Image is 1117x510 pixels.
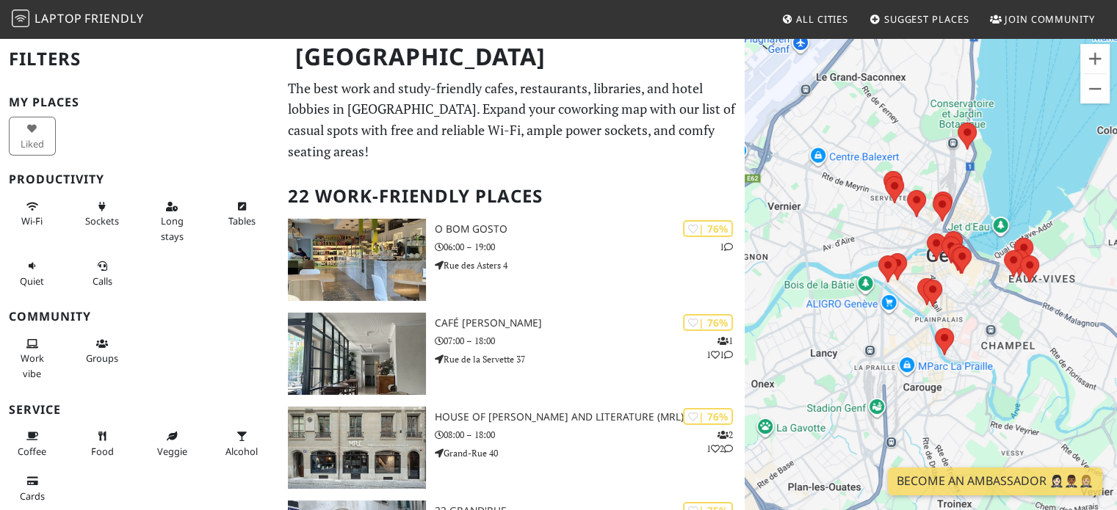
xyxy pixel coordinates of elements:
[279,219,745,301] a: O Bom Gosto | 76% 1 O Bom Gosto 06:00 – 19:00 Rue des Asters 4
[12,10,29,27] img: LaptopFriendly
[161,214,184,242] span: Long stays
[683,220,733,237] div: | 76%
[9,254,56,293] button: Quiet
[228,214,256,227] span: Work-friendly tables
[21,214,43,227] span: Stable Wi-Fi
[9,37,270,81] h2: Filters
[85,214,119,227] span: Power sockets
[884,12,969,26] span: Suggest Places
[225,445,258,458] span: Alcohol
[218,194,265,233] button: Tables
[79,424,126,463] button: Food
[283,37,742,77] h1: [GEOGRAPHIC_DATA]
[888,467,1102,495] a: Become an Ambassador 🤵🏻‍♀️🤵🏾‍♂️🤵🏼‍♀️
[1005,12,1095,26] span: Join Community
[683,314,733,331] div: | 76%
[148,194,195,248] button: Long stays
[706,334,733,362] p: 1 1 1
[1080,74,1110,103] button: Verkleinern
[9,310,270,324] h3: Community
[984,6,1101,32] a: Join Community
[9,194,56,233] button: Wi-Fi
[435,446,745,460] p: Grand-Rue 40
[288,313,425,395] img: Café Bourdon
[435,411,745,423] h3: House of [PERSON_NAME] and Literature (MRL)
[93,274,112,288] span: Video/audio calls
[288,78,736,162] p: The best work and study-friendly cafes, restaurants, libraries, and hotel lobbies in [GEOGRAPHIC_...
[720,240,733,254] p: 1
[9,403,270,417] h3: Service
[9,332,56,385] button: Work vibe
[218,424,265,463] button: Alcohol
[288,174,736,219] h2: 22 Work-Friendly Places
[148,424,195,463] button: Veggie
[435,428,745,442] p: 08:00 – 18:00
[20,274,44,288] span: Quiet
[796,12,848,26] span: All Cities
[9,95,270,109] h3: My Places
[18,445,46,458] span: Coffee
[20,489,45,503] span: Credit cards
[706,428,733,456] p: 2 1 2
[12,7,144,32] a: LaptopFriendly LaptopFriendly
[288,407,425,489] img: House of Rousseau and Literature (MRL)
[435,258,745,272] p: Rue des Asters 4
[79,254,126,293] button: Calls
[9,172,270,186] h3: Productivity
[1080,44,1110,73] button: Vergrößern
[435,334,745,348] p: 07:00 – 18:00
[435,352,745,366] p: Rue de la Servette 37
[79,332,126,371] button: Groups
[91,445,114,458] span: Food
[279,313,745,395] a: Café Bourdon | 76% 111 Café [PERSON_NAME] 07:00 – 18:00 Rue de la Servette 37
[776,6,854,32] a: All Cities
[86,351,118,365] span: Group tables
[35,10,82,26] span: Laptop
[9,469,56,508] button: Cards
[435,223,745,236] h3: O Bom Gosto
[157,445,187,458] span: Veggie
[683,408,733,425] div: | 76%
[435,317,745,329] h3: Café [PERSON_NAME]
[9,424,56,463] button: Coffee
[435,240,745,254] p: 06:00 – 19:00
[279,407,745,489] a: House of Rousseau and Literature (MRL) | 76% 212 House of [PERSON_NAME] and Literature (MRL) 08:0...
[864,6,975,32] a: Suggest Places
[79,194,126,233] button: Sockets
[84,10,143,26] span: Friendly
[21,351,44,379] span: People working
[288,219,425,301] img: O Bom Gosto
